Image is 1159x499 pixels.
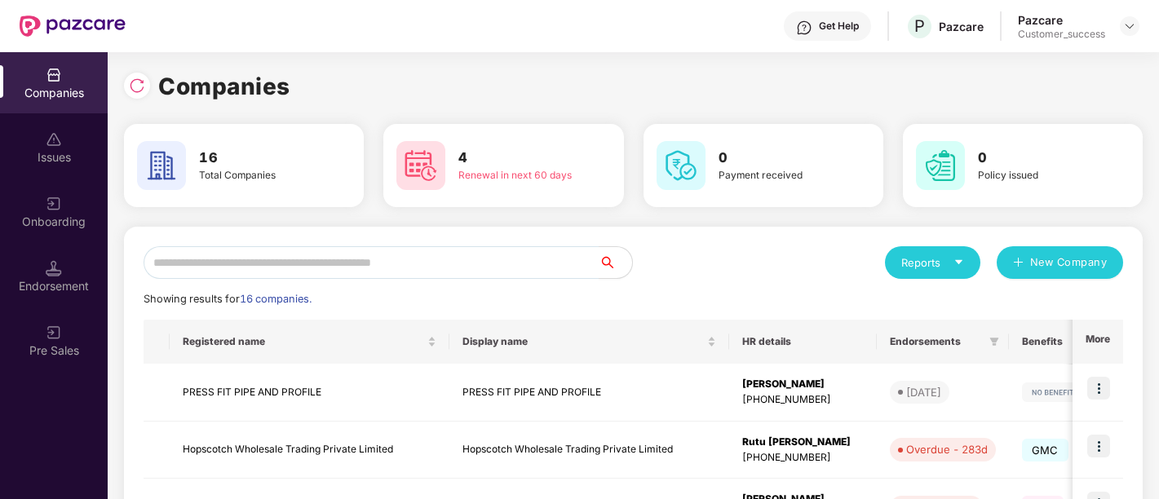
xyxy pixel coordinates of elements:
[1087,377,1110,400] img: icon
[978,168,1097,183] div: Policy issued
[1073,320,1123,364] th: More
[46,196,62,212] img: svg+xml;base64,PHN2ZyB3aWR0aD0iMjAiIGhlaWdodD0iMjAiIHZpZXdCb3g9IjAgMCAyMCAyMCIgZmlsbD0ibm9uZSIgeG...
[1022,382,1121,402] img: svg+xml;base64,PHN2ZyB4bWxucz0iaHR0cDovL3d3dy53My5vcmcvMjAwMC9zdmciIHdpZHRoPSIxMjIiIGhlaWdodD0iMj...
[158,68,290,104] h1: Companies
[906,384,941,400] div: [DATE]
[939,19,984,34] div: Pazcare
[46,260,62,276] img: svg+xml;base64,PHN2ZyB3aWR0aD0iMTQuNSIgaGVpZ2h0PSIxNC41IiB2aWV3Qm94PSIwIDAgMTYgMTYiIGZpbGw9Im5vbm...
[199,148,318,169] h3: 16
[1030,254,1108,271] span: New Company
[796,20,812,36] img: svg+xml;base64,PHN2ZyBpZD0iSGVscC0zMngzMiIgeG1sbnM9Imh0dHA6Ly93d3cudzMub3JnLzIwMDAvc3ZnIiB3aWR0aD...
[742,377,864,392] div: [PERSON_NAME]
[396,141,445,190] img: svg+xml;base64,PHN2ZyB4bWxucz0iaHR0cDovL3d3dy53My5vcmcvMjAwMC9zdmciIHdpZHRoPSI2MCIgaGVpZ2h0PSI2MC...
[953,257,964,267] span: caret-down
[1022,439,1068,461] span: GMC
[183,335,424,348] span: Registered name
[46,325,62,341] img: svg+xml;base64,PHN2ZyB3aWR0aD0iMjAiIGhlaWdodD0iMjAiIHZpZXdCb3g9IjAgMCAyMCAyMCIgZmlsbD0ibm9uZSIgeG...
[1087,435,1110,457] img: icon
[657,141,706,190] img: svg+xml;base64,PHN2ZyB4bWxucz0iaHR0cDovL3d3dy53My5vcmcvMjAwMC9zdmciIHdpZHRoPSI2MCIgaGVpZ2h0PSI2MC...
[599,256,632,269] span: search
[1013,257,1024,270] span: plus
[144,293,312,305] span: Showing results for
[449,320,729,364] th: Display name
[916,141,965,190] img: svg+xml;base64,PHN2ZyB4bWxucz0iaHR0cDovL3d3dy53My5vcmcvMjAwMC9zdmciIHdpZHRoPSI2MCIgaGVpZ2h0PSI2MC...
[1018,28,1105,41] div: Customer_success
[20,15,126,37] img: New Pazcare Logo
[1123,20,1136,33] img: svg+xml;base64,PHN2ZyBpZD0iRHJvcGRvd24tMzJ4MzIiIHhtbG5zPSJodHRwOi8vd3d3LnczLm9yZy8yMDAwL3N2ZyIgd2...
[890,335,983,348] span: Endorsements
[599,246,633,279] button: search
[719,148,838,169] h3: 0
[449,422,729,479] td: Hopscotch Wholesale Trading Private Limited
[199,168,318,183] div: Total Companies
[46,67,62,83] img: svg+xml;base64,PHN2ZyBpZD0iQ29tcGFuaWVzIiB4bWxucz0iaHR0cDovL3d3dy53My5vcmcvMjAwMC9zdmciIHdpZHRoPS...
[240,293,312,305] span: 16 companies.
[742,435,864,450] div: Rutu [PERSON_NAME]
[997,246,1123,279] button: plusNew Company
[170,422,449,479] td: Hopscotch Wholesale Trading Private Limited
[170,320,449,364] th: Registered name
[742,392,864,408] div: [PHONE_NUMBER]
[1018,12,1105,28] div: Pazcare
[458,148,577,169] h3: 4
[989,337,999,347] span: filter
[729,320,877,364] th: HR details
[978,148,1097,169] h3: 0
[1009,320,1155,364] th: Benefits
[462,335,704,348] span: Display name
[129,77,145,94] img: svg+xml;base64,PHN2ZyBpZD0iUmVsb2FkLTMyeDMyIiB4bWxucz0iaHR0cDovL3d3dy53My5vcmcvMjAwMC9zdmciIHdpZH...
[458,168,577,183] div: Renewal in next 60 days
[914,16,925,36] span: P
[742,450,864,466] div: [PHONE_NUMBER]
[46,131,62,148] img: svg+xml;base64,PHN2ZyBpZD0iSXNzdWVzX2Rpc2FibGVkIiB4bWxucz0iaHR0cDovL3d3dy53My5vcmcvMjAwMC9zdmciIH...
[819,20,859,33] div: Get Help
[137,141,186,190] img: svg+xml;base64,PHN2ZyB4bWxucz0iaHR0cDovL3d3dy53My5vcmcvMjAwMC9zdmciIHdpZHRoPSI2MCIgaGVpZ2h0PSI2MC...
[906,441,988,457] div: Overdue - 283d
[901,254,964,271] div: Reports
[449,364,729,422] td: PRESS FIT PIPE AND PROFILE
[719,168,838,183] div: Payment received
[170,364,449,422] td: PRESS FIT PIPE AND PROFILE
[986,332,1002,351] span: filter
